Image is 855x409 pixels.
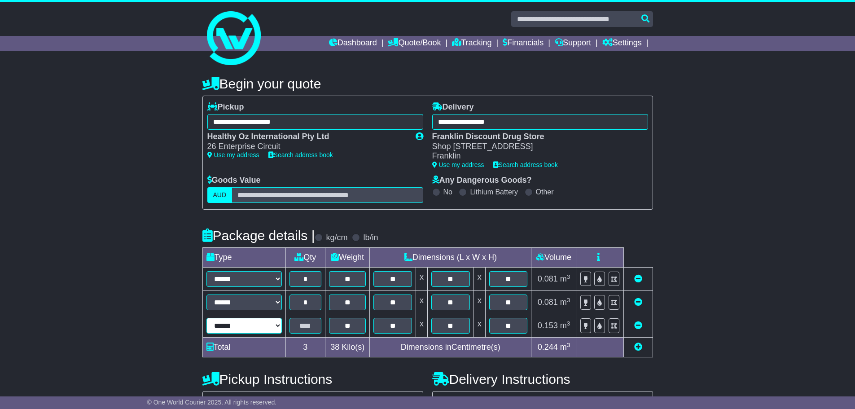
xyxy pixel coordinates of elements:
[474,268,485,291] td: x
[207,102,244,112] label: Pickup
[416,268,427,291] td: x
[207,176,261,185] label: Goods Value
[416,291,427,314] td: x
[416,314,427,338] td: x
[567,273,570,280] sup: 3
[538,321,558,330] span: 0.153
[538,274,558,283] span: 0.081
[538,298,558,307] span: 0.081
[207,187,232,203] label: AUD
[202,228,315,243] h4: Package details |
[493,161,558,168] a: Search address book
[634,274,642,283] a: Remove this item
[452,36,491,51] a: Tracking
[207,151,259,158] a: Use my address
[432,151,639,161] div: Franklin
[388,36,441,51] a: Quote/Book
[202,76,653,91] h4: Begin your quote
[432,142,639,152] div: Shop [STREET_ADDRESS]
[326,233,347,243] label: kg/cm
[285,248,325,268] td: Qty
[370,338,531,357] td: Dimensions in Centimetre(s)
[443,188,452,196] label: No
[536,188,554,196] label: Other
[432,132,639,142] div: Franklin Discount Drug Store
[432,372,653,387] h4: Delivery Instructions
[432,176,532,185] label: Any Dangerous Goods?
[470,188,518,196] label: Lithium Battery
[207,132,407,142] div: Healthy Oz International Pty Ltd
[202,248,285,268] td: Type
[363,233,378,243] label: lb/in
[325,338,370,357] td: Kilo(s)
[567,297,570,303] sup: 3
[474,314,485,338] td: x
[330,343,339,352] span: 38
[560,321,570,330] span: m
[567,342,570,348] sup: 3
[432,161,484,168] a: Use my address
[474,291,485,314] td: x
[567,320,570,327] sup: 3
[538,343,558,352] span: 0.244
[503,36,544,51] a: Financials
[560,274,570,283] span: m
[202,338,285,357] td: Total
[268,151,333,158] a: Search address book
[560,298,570,307] span: m
[325,248,370,268] td: Weight
[202,372,423,387] h4: Pickup Instructions
[531,248,576,268] td: Volume
[147,399,277,406] span: © One World Courier 2025. All rights reserved.
[560,343,570,352] span: m
[555,36,591,51] a: Support
[602,36,642,51] a: Settings
[370,248,531,268] td: Dimensions (L x W x H)
[207,142,407,152] div: 26 Enterprise Circuit
[432,102,474,112] label: Delivery
[329,36,377,51] a: Dashboard
[634,298,642,307] a: Remove this item
[634,321,642,330] a: Remove this item
[634,343,642,352] a: Add new item
[285,338,325,357] td: 3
